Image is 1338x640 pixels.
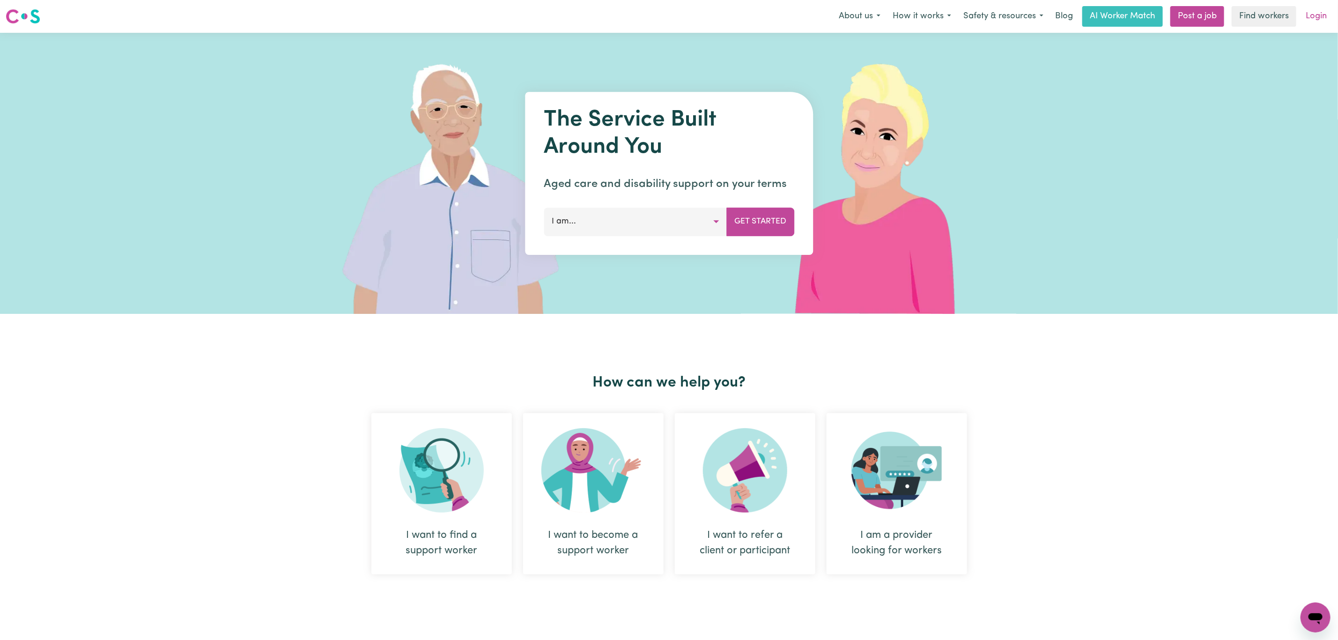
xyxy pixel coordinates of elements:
[541,428,645,513] img: Become Worker
[1232,6,1296,27] a: Find workers
[703,428,787,513] img: Refer
[849,528,945,558] div: I am a provider looking for workers
[675,413,815,574] div: I want to refer a client or participant
[1050,6,1079,27] a: Blog
[1170,6,1224,27] a: Post a job
[366,374,973,392] h2: How can we help you?
[957,7,1050,26] button: Safety & resources
[399,428,484,513] img: Search
[6,6,40,27] a: Careseekers logo
[1300,6,1332,27] a: Login
[1082,6,1163,27] a: AI Worker Match
[697,528,793,558] div: I want to refer a client or participant
[544,176,794,193] p: Aged care and disability support on your terms
[523,413,664,574] div: I want to become a support worker
[394,528,489,558] div: I want to find a support worker
[833,7,887,26] button: About us
[887,7,957,26] button: How it works
[1301,603,1331,633] iframe: Button to launch messaging window, conversation in progress
[726,208,794,236] button: Get Started
[544,107,794,161] h1: The Service Built Around You
[827,413,967,574] div: I am a provider looking for workers
[371,413,512,574] div: I want to find a support worker
[851,428,942,513] img: Provider
[544,208,727,236] button: I am...
[6,8,40,25] img: Careseekers logo
[546,528,641,558] div: I want to become a support worker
